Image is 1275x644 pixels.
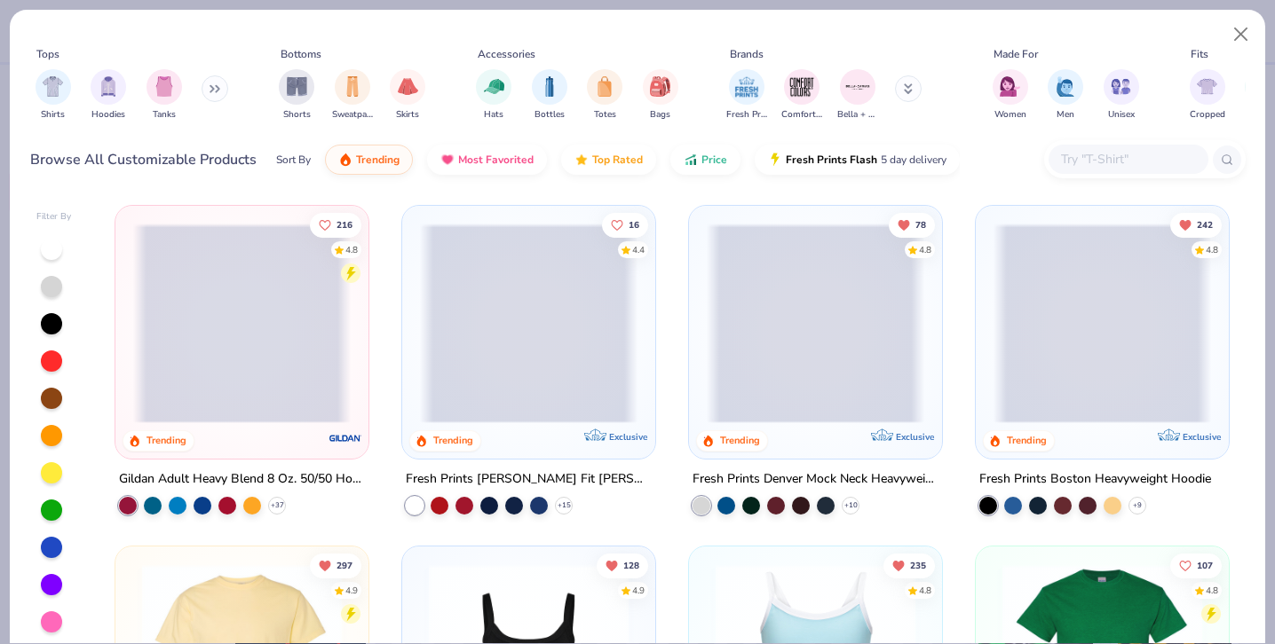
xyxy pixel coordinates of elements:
[1056,76,1075,97] img: Men Image
[1057,108,1074,122] span: Men
[786,153,877,167] span: Fresh Prints Flash
[1182,431,1220,443] span: Exclusive
[701,153,727,167] span: Price
[919,243,931,256] div: 4.8
[558,500,571,511] span: + 15
[1206,584,1218,597] div: 4.8
[781,69,822,122] div: filter for Comfort Colors
[484,108,503,122] span: Hats
[427,145,547,175] button: Most Favorited
[36,46,59,62] div: Tops
[540,76,559,97] img: Bottles Image
[532,69,567,122] button: filter button
[994,108,1026,122] span: Women
[458,153,534,167] span: Most Favorited
[1190,69,1225,122] div: filter for Cropped
[881,150,946,170] span: 5 day delivery
[41,108,65,122] span: Shirts
[1133,500,1142,511] span: + 9
[889,212,935,237] button: Unlike
[311,553,362,577] button: Unlike
[287,76,307,97] img: Shorts Image
[484,76,504,97] img: Hats Image
[279,69,314,122] button: filter button
[325,145,413,175] button: Trending
[597,553,648,577] button: Unlike
[768,153,782,167] img: flash.gif
[1197,220,1213,229] span: 242
[1191,46,1208,62] div: Fits
[837,69,878,122] div: filter for Bella + Canvas
[923,224,1141,423] img: a90f7c54-8796-4cb2-9d6e-4e9644cfe0fe
[594,108,616,122] span: Totes
[36,69,71,122] div: filter for Shirts
[1197,561,1213,569] span: 107
[99,76,118,97] img: Hoodies Image
[356,153,400,167] span: Trending
[276,152,311,168] div: Sort By
[390,69,425,122] button: filter button
[730,46,764,62] div: Brands
[36,69,71,122] button: filter button
[1111,76,1131,97] img: Unisex Image
[332,69,373,122] div: filter for Sweatpants
[478,46,535,62] div: Accessories
[592,153,643,167] span: Top Rated
[1206,243,1218,256] div: 4.8
[332,108,373,122] span: Sweatpants
[561,145,656,175] button: Top Rated
[1170,212,1222,237] button: Unlike
[43,76,63,97] img: Shirts Image
[532,69,567,122] div: filter for Bottles
[733,74,760,100] img: Fresh Prints Image
[837,108,878,122] span: Bella + Canvas
[844,74,871,100] img: Bella + Canvas Image
[396,108,419,122] span: Skirts
[283,108,311,122] span: Shorts
[476,69,511,122] button: filter button
[788,74,815,100] img: Comfort Colors Image
[1104,69,1139,122] div: filter for Unisex
[602,212,648,237] button: Like
[154,76,174,97] img: Tanks Image
[271,500,284,511] span: + 37
[1224,18,1258,51] button: Close
[629,220,639,229] span: 16
[670,145,740,175] button: Price
[346,243,359,256] div: 4.8
[726,69,767,122] button: filter button
[406,468,652,491] div: Fresh Prints [PERSON_NAME] Fit [PERSON_NAME] Shirt with Stripes
[650,108,670,122] span: Bags
[623,561,639,569] span: 128
[755,145,960,175] button: Fresh Prints Flash5 day delivery
[632,584,645,597] div: 4.9
[332,69,373,122] button: filter button
[726,69,767,122] div: filter for Fresh Prints
[650,76,669,97] img: Bags Image
[726,108,767,122] span: Fresh Prints
[91,108,125,122] span: Hoodies
[1170,553,1222,577] button: Like
[337,220,353,229] span: 216
[643,69,678,122] button: filter button
[1104,69,1139,122] button: filter button
[883,553,935,577] button: Unlike
[398,76,418,97] img: Skirts Image
[390,69,425,122] div: filter for Skirts
[837,69,878,122] button: filter button
[476,69,511,122] div: filter for Hats
[279,69,314,122] div: filter for Shorts
[1197,76,1217,97] img: Cropped Image
[993,69,1028,122] button: filter button
[574,153,589,167] img: TopRated.gif
[343,76,362,97] img: Sweatpants Image
[979,468,1211,491] div: Fresh Prints Boston Heavyweight Hoodie
[91,69,126,122] button: filter button
[281,46,321,62] div: Bottoms
[993,69,1028,122] div: filter for Women
[328,420,363,456] img: Gildan logo
[781,108,822,122] span: Comfort Colors
[338,153,352,167] img: trending.gif
[440,153,455,167] img: most_fav.gif
[147,69,182,122] div: filter for Tanks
